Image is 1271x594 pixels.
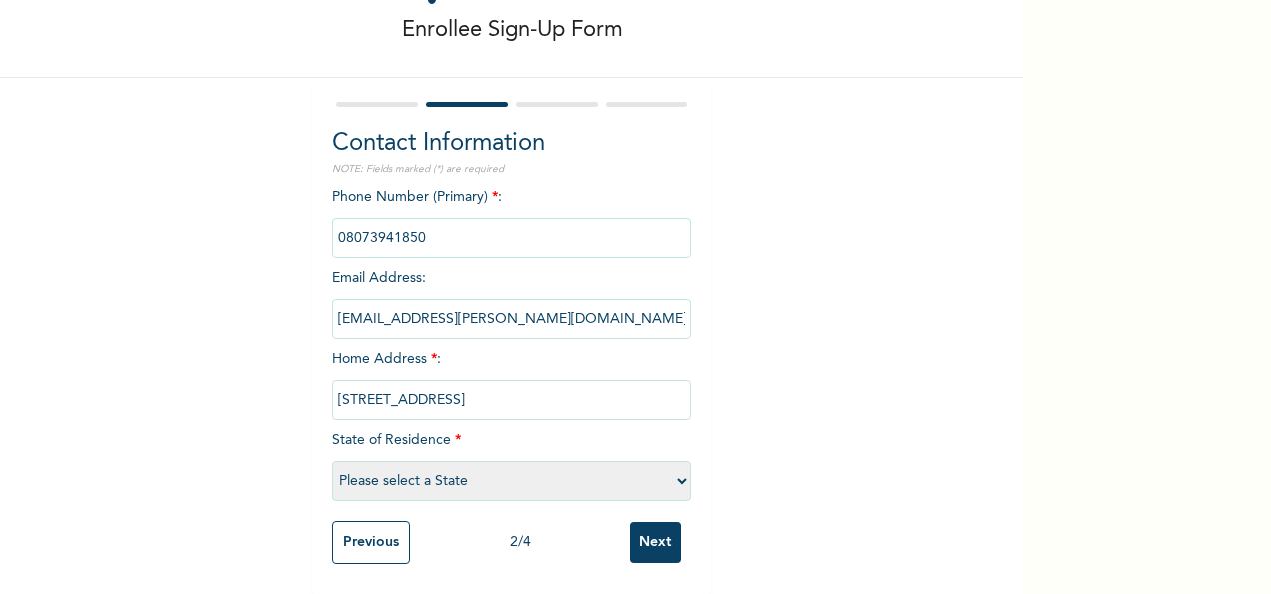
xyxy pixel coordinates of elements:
[332,521,410,564] input: Previous
[332,271,691,326] span: Email Address :
[410,532,630,553] div: 2 / 4
[332,433,691,488] span: State of Residence
[402,14,623,47] p: Enrollee Sign-Up Form
[630,522,681,563] input: Next
[332,299,691,339] input: Enter email Address
[332,162,691,177] p: NOTE: Fields marked (*) are required
[332,218,691,258] input: Enter Primary Phone Number
[332,126,691,162] h2: Contact Information
[332,190,691,245] span: Phone Number (Primary) :
[332,380,691,420] input: Enter home address
[332,352,691,407] span: Home Address :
